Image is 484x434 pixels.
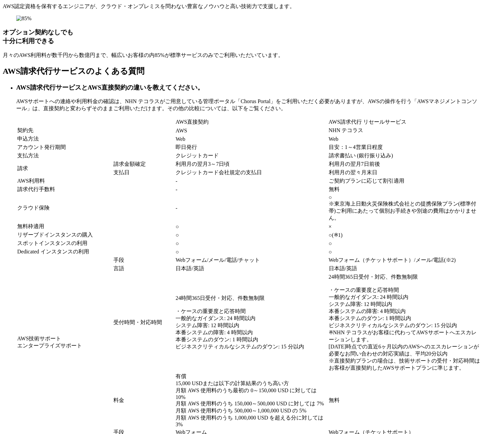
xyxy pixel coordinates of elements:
td: スポットインスタンスの利用 [17,240,174,247]
td: 支払日 [113,169,175,177]
td: AWS技術サポート エンタープライズサポート [17,256,112,428]
td: Web [175,135,327,143]
td: AWS利用料 [17,177,174,185]
td: NHN テコラス [328,127,481,134]
td: AWS直接契約 [175,118,327,126]
td: 利用月の翌々月末日 [328,169,481,177]
h3: オプション契約なしでも 十分に利用できる [3,28,481,45]
td: 請求金額確定 [113,160,175,168]
td: リザーブドインスタンスの購入 [17,231,174,239]
td: 即日発行 [175,144,327,151]
td: ○ [175,223,327,230]
td: ○ [175,248,327,256]
td: 手段 [113,256,175,264]
td: Dedicated インスタンスの利用 [17,248,174,256]
td: 料金 [113,373,175,428]
td: 契約先 [17,127,174,134]
td: ご契約プランに応じて割引適用 [328,177,481,185]
td: 利用月の翌月7日前後 [328,160,481,168]
td: ○ ※東京海上日動火災保険株式会社との提携保険プラン(標準付帯)ご利用にあたって個別お手続きや別途の費用はかかりません。 [328,194,481,222]
td: 目安：1～4営業日程度 [328,144,481,151]
td: × [328,223,481,230]
td: ○(※1) [328,231,481,239]
td: AWS請求代行 リセールサービス [328,118,481,126]
td: Webフォーム（チケットサポート）/メール/電話(※2) [328,256,481,264]
td: ○ [175,231,327,239]
td: 請求 [17,160,112,177]
td: 受付時間・対応時間 [113,273,175,372]
td: 日本語/英語 [328,265,481,273]
td: クラウド保険 [17,194,174,222]
td: - [175,177,327,185]
td: 24時間365日受付・対応、件数無制限 ・ケースの重要度と応答時間 一般的なガイダンス: 24 時間以内 システム障害: 12 時間以内 本番システムの障害: 4 時間以内 本番システムのダウン... [328,273,481,372]
td: クレジットカード [175,152,327,160]
h3: AWS請求代行サービスとAWS直接契約の違いを教えてください。 [16,83,481,92]
td: 言語 [113,265,175,273]
td: 有償 15,000 USDまたは以下の計算結果のうち高い方 月額 AWS 使用料のうち最初の 0～150,000 USD に対しては 10% 月額 AWS 使用料のうち 150,000～500,... [175,373,327,428]
td: ○ [328,240,481,247]
td: Webフォーム/メール/電話/チャット [175,256,327,264]
img: 85% [16,15,31,22]
td: 申込方法 [17,135,174,143]
td: 請求書払い (銀行振り込み) [328,152,481,160]
td: 無料 [328,373,481,428]
td: Web [328,135,481,143]
td: 請求代行手数料 [17,186,174,193]
td: - [175,194,327,222]
td: アカウント発行期間 [17,144,174,151]
td: ○ [328,248,481,256]
td: クレジットカード会社規定の支払日 [175,169,327,177]
p: AWSサポートへの連絡や利用料金の確認は、NHN テコラスがご用意している管理ポータル「Chorus Portal」をご利用いただく必要がありますが、AWSの操作を行う「AWSマネジメントコンソ... [16,98,481,112]
td: - [175,186,327,193]
p: 月々のAWS利用料が数千円から数億円まで、幅広いお客様の内85%が標準サービスのみでご利用いただいています。 [3,52,481,59]
td: 日本語/英語 [175,265,327,273]
p: AWS認定資格を保有するエンジニアが、クラウド・オンプレミスを問わない豊富なノウハウと高い技術力で支援します。 [3,3,481,10]
td: ○ [175,240,327,247]
td: 支払方法 [17,152,174,160]
h2: AWS請求代行サービスのよくある質問 [3,66,481,76]
td: 無料 [328,186,481,193]
td: 利用月の翌月3～7日頃 [175,160,327,168]
td: AWS [175,127,327,134]
td: 24時間365日受付・対応、件数無制限 ・ケースの重要度と応答時間 一般的なガイダンス: 24 時間以内 システム障害: 12 時間以内 本番システムの障害: 4 時間以内 本番システムのダウン... [175,273,327,372]
td: 無料枠適用 [17,223,174,230]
